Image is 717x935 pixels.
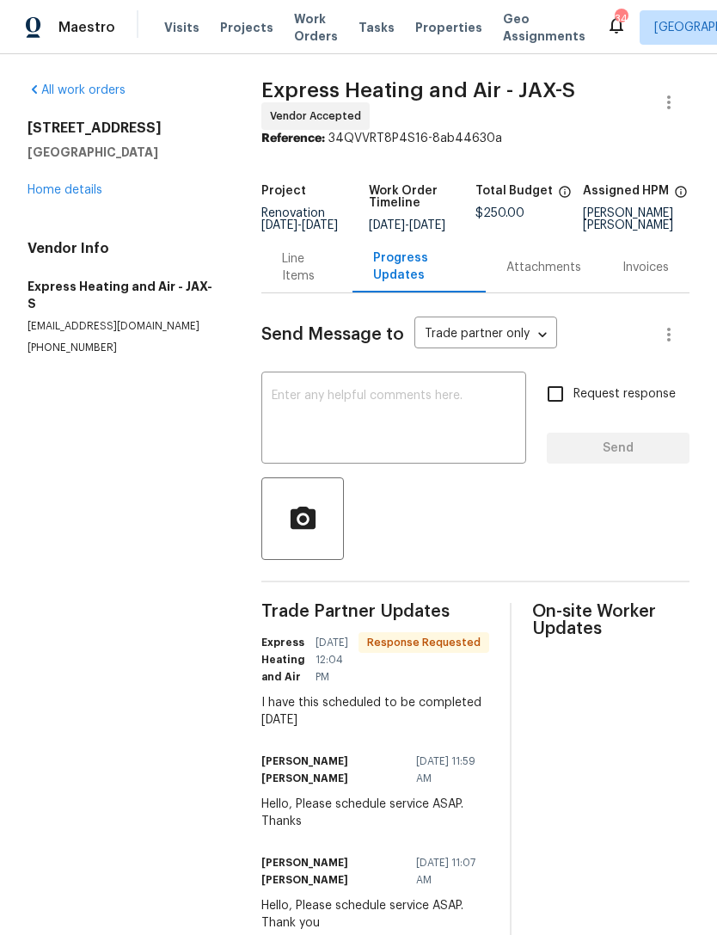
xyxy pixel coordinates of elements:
[294,10,338,45] span: Work Orders
[475,185,553,197] h5: Total Budget
[416,854,480,889] span: [DATE] 11:07 AM
[28,278,220,312] h5: Express Heating and Air - JAX-S
[261,694,489,729] div: I have this scheduled to be completed [DATE]
[261,219,338,231] span: -
[164,19,199,36] span: Visits
[28,84,126,96] a: All work orders
[369,219,405,231] span: [DATE]
[261,219,297,231] span: [DATE]
[28,240,220,257] h4: Vendor Info
[261,796,489,830] div: Hello, Please schedule service ASAP. Thanks
[261,326,404,343] span: Send Message to
[506,259,581,276] div: Attachments
[316,634,348,686] span: [DATE] 12:04 PM
[558,185,572,207] span: The total cost of line items that have been proposed by Opendoor. This sum includes line items th...
[622,259,669,276] div: Invoices
[503,10,585,45] span: Geo Assignments
[261,753,405,787] h6: [PERSON_NAME] [PERSON_NAME]
[409,219,445,231] span: [DATE]
[261,603,489,620] span: Trade Partner Updates
[220,19,273,36] span: Projects
[28,184,102,196] a: Home details
[360,634,487,651] span: Response Requested
[674,185,688,207] span: The hpm assigned to this work order.
[583,185,669,197] h5: Assigned HPM
[28,319,220,334] p: [EMAIL_ADDRESS][DOMAIN_NAME]
[261,185,306,197] h5: Project
[615,10,627,28] div: 34
[28,341,220,355] p: [PHONE_NUMBER]
[369,185,475,209] h5: Work Order Timeline
[261,132,325,145] b: Reference:
[415,19,482,36] span: Properties
[282,250,331,285] div: Line Items
[58,19,115,36] span: Maestro
[302,219,338,231] span: [DATE]
[261,854,405,889] h6: [PERSON_NAME] [PERSON_NAME]
[573,385,676,403] span: Request response
[28,144,220,161] h5: [GEOGRAPHIC_DATA]
[583,207,689,231] div: [PERSON_NAME] [PERSON_NAME]
[28,120,220,137] h2: [STREET_ADDRESS]
[373,249,465,284] div: Progress Updates
[261,207,338,231] span: Renovation
[261,130,689,147] div: 34QVVRT8P4S16-8ab44630a
[261,897,489,932] div: Hello, Please schedule service ASAP. Thank you
[261,80,575,101] span: Express Heating and Air - JAX-S
[414,321,557,349] div: Trade partner only
[358,22,395,34] span: Tasks
[270,108,368,125] span: Vendor Accepted
[261,634,305,686] h6: Express Heating and Air
[416,753,480,787] span: [DATE] 11:59 AM
[369,219,445,231] span: -
[532,603,689,637] span: On-site Worker Updates
[475,207,524,219] span: $250.00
